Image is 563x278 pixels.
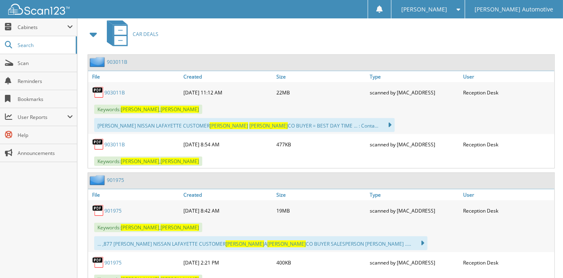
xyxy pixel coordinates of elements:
[226,240,264,247] span: [PERSON_NAME]
[90,57,107,67] img: folder2.png
[461,136,554,152] div: Reception Desk
[88,189,181,200] a: File
[92,256,104,269] img: PDF.png
[92,86,104,99] img: PDF.png
[181,84,275,101] div: [DATE] 11:12 AM
[181,254,275,271] div: [DATE] 2:21 PM
[94,157,202,166] span: Keywords: ,
[104,259,122,266] a: 901975
[92,204,104,217] img: PDF.png
[368,84,461,101] div: scanned by [MAC_ADDRESS]
[94,236,427,250] div: ... ,877 [PERSON_NAME] NISSAN LAFAYETTE CUSTOMER A CO BUYER SALESPERSON [PERSON_NAME] .....
[121,158,159,165] span: [PERSON_NAME]
[461,189,554,200] a: User
[475,7,553,12] span: [PERSON_NAME] Automotive
[90,175,107,185] img: folder2.png
[18,24,67,31] span: Cabinets
[88,71,181,82] a: File
[275,254,368,271] div: 400KB
[92,138,104,150] img: PDF.png
[18,42,72,49] span: Search
[401,7,447,12] span: [PERSON_NAME]
[8,4,70,15] img: scan123-logo-white.svg
[18,114,67,121] span: User Reports
[18,132,73,139] span: Help
[275,189,368,200] a: Size
[121,106,159,113] span: [PERSON_NAME]
[161,106,199,113] span: [PERSON_NAME]
[107,58,127,65] a: 903011B
[368,136,461,152] div: scanned by [MAC_ADDRESS]
[275,136,368,152] div: 477KB
[461,254,554,271] div: Reception Desk
[104,141,125,148] a: 903011B
[181,202,275,219] div: [DATE] 8:42 AM
[94,105,202,114] span: Keywords: ,
[107,177,124,184] a: 901975
[104,89,125,96] a: 903011B
[94,118,395,132] div: [PERSON_NAME] NISSAN LAFAYETTE CUSTOMER CO BUYER = BEST DAY TIME ... : Conta...
[461,84,554,101] div: Reception Desk
[267,240,306,247] span: [PERSON_NAME]
[181,136,275,152] div: [DATE] 8:54 AM
[121,224,159,231] span: [PERSON_NAME]
[368,202,461,219] div: scanned by [MAC_ADDRESS]
[94,223,202,232] span: Keywords: ,
[275,202,368,219] div: 19MB
[368,71,461,82] a: Type
[210,122,248,129] span: [PERSON_NAME]
[161,224,199,231] span: [PERSON_NAME]
[275,71,368,82] a: Size
[18,78,73,85] span: Reminders
[18,150,73,157] span: Announcements
[102,18,158,50] a: CAR DEALS
[275,84,368,101] div: 22MB
[368,254,461,271] div: scanned by [MAC_ADDRESS]
[18,60,73,67] span: Scan
[249,122,288,129] span: [PERSON_NAME]
[104,207,122,214] a: 901975
[461,202,554,219] div: Reception Desk
[368,189,461,200] a: Type
[18,96,73,103] span: Bookmarks
[181,71,275,82] a: Created
[133,31,158,38] span: CAR DEALS
[161,158,199,165] span: [PERSON_NAME]
[461,71,554,82] a: User
[181,189,275,200] a: Created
